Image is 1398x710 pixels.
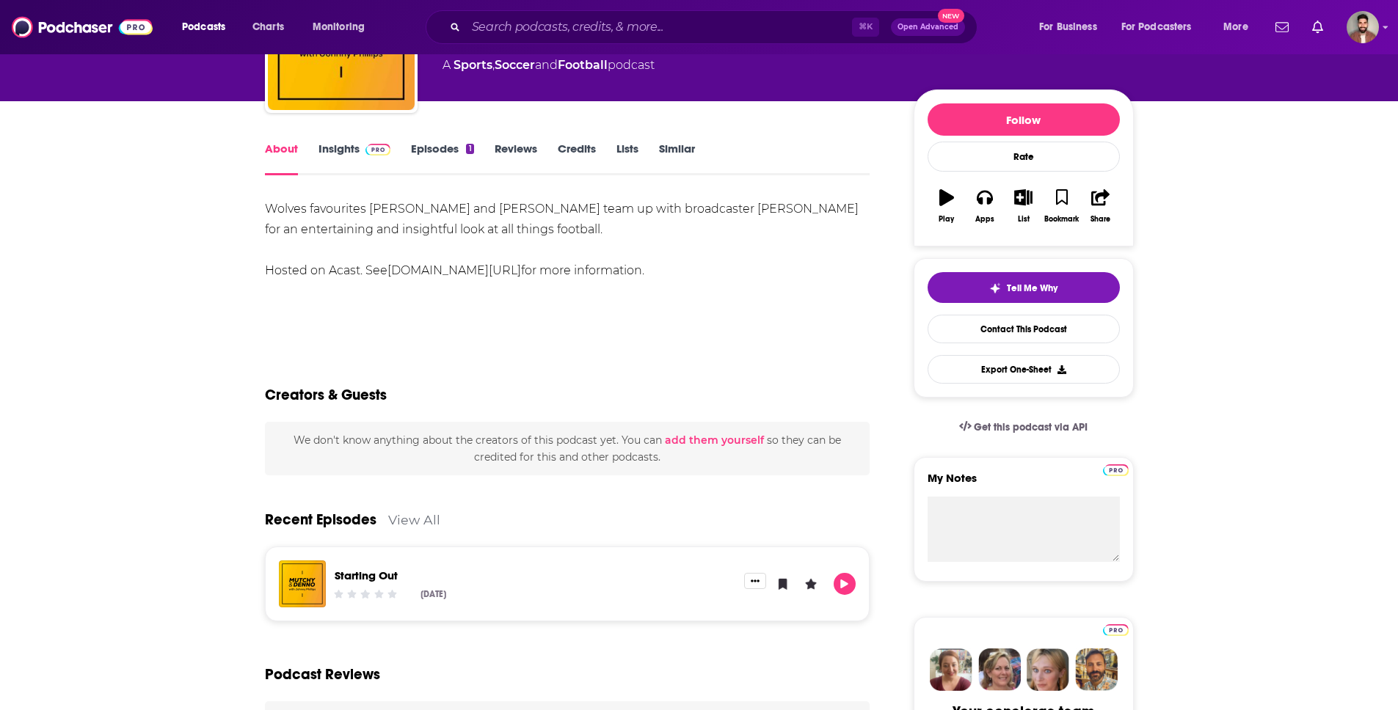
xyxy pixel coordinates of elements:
[834,573,856,595] button: Play
[1103,624,1129,636] img: Podchaser Pro
[265,510,376,529] a: Recent Episodes
[772,573,794,595] button: Bookmark Episode
[1103,622,1129,636] a: Pro website
[928,471,1120,497] label: My Notes
[1347,11,1379,43] span: Logged in as calmonaghan
[939,215,954,224] div: Play
[279,560,326,607] img: Starting Out
[243,15,293,39] a: Charts
[852,18,879,37] span: ⌘ K
[265,386,387,404] h2: Creators & Guests
[1213,15,1267,39] button: open menu
[938,9,964,23] span: New
[411,142,473,175] a: Episodes1
[928,272,1120,303] button: tell me why sparkleTell Me Why
[744,573,766,589] button: Show More Button
[928,180,966,233] button: Play
[898,23,958,31] span: Open Advanced
[989,282,1001,294] img: tell me why sparkle
[1018,215,1030,224] div: List
[454,58,492,72] a: Sports
[365,144,391,155] img: Podchaser Pro
[930,648,972,691] img: Sydney Profile
[558,58,608,72] a: Football
[443,56,655,74] div: A podcast
[1043,180,1081,233] button: Bookmark
[1103,464,1129,476] img: Podchaser Pro
[665,434,764,446] button: add them yourself
[172,15,244,39] button: open menu
[318,142,391,175] a: InsightsPodchaser Pro
[12,13,153,41] img: Podchaser - Follow, Share and Rate Podcasts
[947,409,1100,445] a: Get this podcast via API
[558,142,596,175] a: Credits
[1044,215,1079,224] div: Bookmark
[387,263,521,277] a: [DOMAIN_NAME][URL]
[1112,15,1213,39] button: open menu
[928,355,1120,384] button: Export One-Sheet
[1075,648,1118,691] img: Jon Profile
[1004,180,1042,233] button: List
[1121,17,1192,37] span: For Podcasters
[1347,11,1379,43] img: User Profile
[659,142,695,175] a: Similar
[495,58,535,72] a: Soccer
[252,17,284,37] span: Charts
[302,15,384,39] button: open menu
[1027,648,1069,691] img: Jules Profile
[928,315,1120,343] a: Contact This Podcast
[1039,17,1097,37] span: For Business
[265,199,870,281] div: Wolves favourites [PERSON_NAME] and [PERSON_NAME] team up with broadcaster [PERSON_NAME] for an e...
[978,648,1021,691] img: Barbara Profile
[800,573,822,595] button: Leave a Rating
[294,433,841,463] span: We don't know anything about the creators of this podcast yet . You can so they can be credited f...
[265,665,380,684] h3: Podcast Reviews
[975,215,994,224] div: Apps
[974,421,1088,433] span: Get this podcast via API
[1029,15,1115,39] button: open menu
[335,568,398,582] a: Starting Out
[616,142,638,175] a: Lists
[1270,15,1295,40] a: Show notifications dropdown
[440,10,991,44] div: Search podcasts, credits, & more...
[388,512,440,527] a: View All
[535,58,558,72] span: and
[1091,215,1110,224] div: Share
[313,17,365,37] span: Monitoring
[466,144,473,154] div: 1
[332,588,398,599] div: Community Rating: 0 out of 5
[928,142,1120,172] div: Rate
[495,142,537,175] a: Reviews
[182,17,225,37] span: Podcasts
[966,180,1004,233] button: Apps
[1347,11,1379,43] button: Show profile menu
[265,142,298,175] a: About
[492,58,495,72] span: ,
[1306,15,1329,40] a: Show notifications dropdown
[1081,180,1119,233] button: Share
[1103,462,1129,476] a: Pro website
[421,589,446,599] div: [DATE]
[1223,17,1248,37] span: More
[1007,282,1057,294] span: Tell Me Why
[466,15,852,39] input: Search podcasts, credits, & more...
[891,18,965,36] button: Open AdvancedNew
[928,103,1120,136] button: Follow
